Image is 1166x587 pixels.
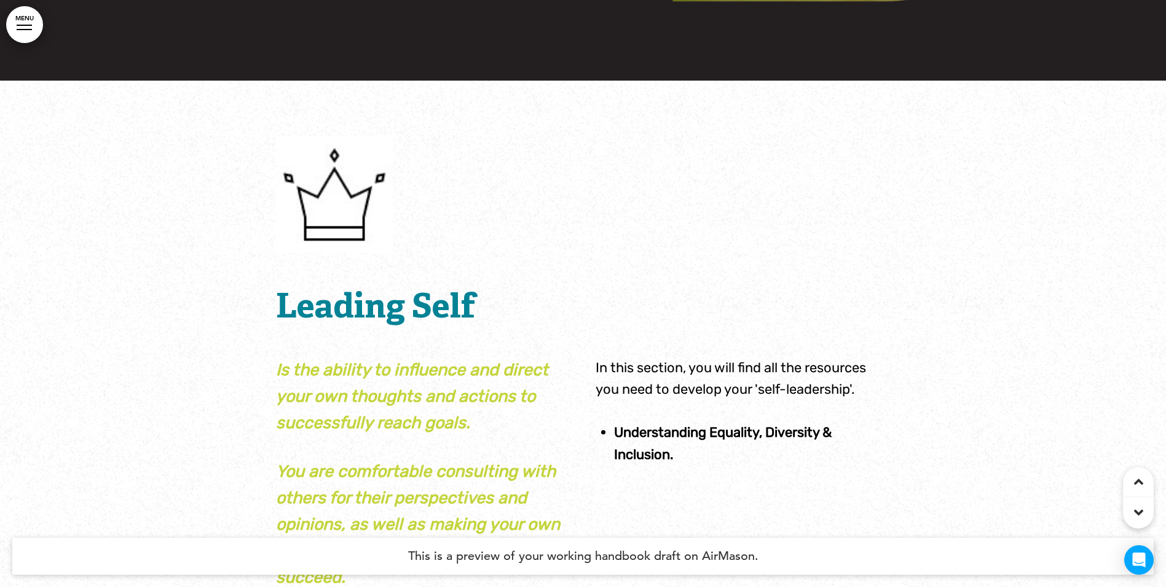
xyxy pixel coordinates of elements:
p: In this section, you will find all the resources you need to develop your 'self-leadership'. [596,357,891,400]
strong: Understanding Equality, Diversity & Inclusion. [614,424,832,462]
h4: This is a preview of your working handbook draft on AirMason. [12,538,1154,575]
img: 1713878726836-Leadingothers.jpg [276,136,393,253]
h1: Leading Self [276,292,891,326]
strong: Is the ability to influence and direct your own thoughts and actions to successfully reach goals. [276,360,548,433]
a: MENU [6,6,43,43]
div: Open Intercom Messenger [1124,545,1154,575]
